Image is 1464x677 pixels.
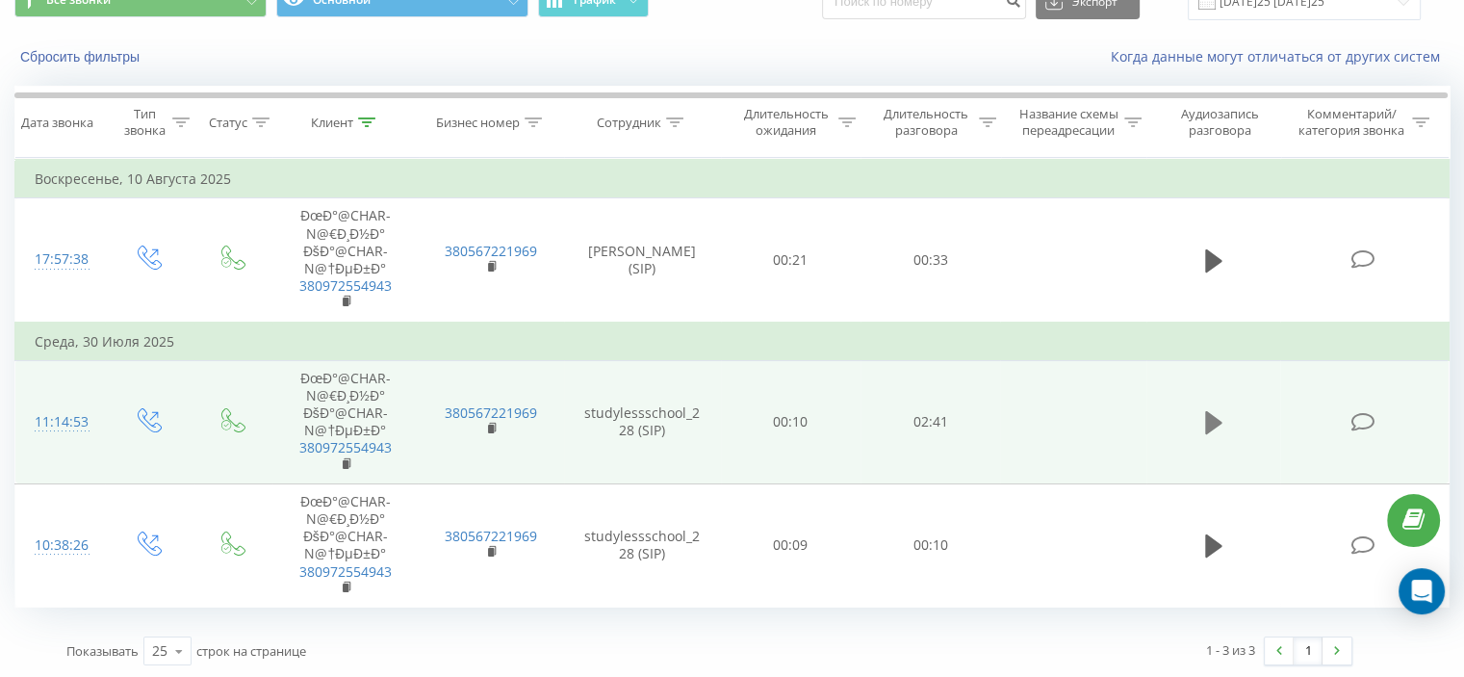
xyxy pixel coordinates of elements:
[1399,568,1445,614] div: Open Intercom Messenger
[1164,106,1276,139] div: Аудиозапись разговора
[1294,638,1323,664] a: 1
[721,483,860,607] td: 00:09
[564,198,721,323] td: [PERSON_NAME] (SIP)
[1018,106,1119,139] div: Название схемы переадресации
[121,106,167,139] div: Тип звонка
[860,483,1000,607] td: 00:10
[35,241,86,278] div: 17:57:38
[878,106,974,139] div: Длительность разговора
[299,562,392,581] a: 380972554943
[66,642,139,660] span: Показывать
[721,198,860,323] td: 00:21
[311,115,353,131] div: Клиент
[272,483,418,607] td: ÐœÐ°@CHAR-N@€Ð¸Ð½Ð° ÐšÐ°@CHAR-N@†ÐµÐ±Ð°
[1206,640,1255,660] div: 1 - 3 из 3
[299,438,392,456] a: 380972554943
[445,527,537,545] a: 380567221969
[1111,47,1450,65] a: Когда данные могут отличаться от других систем
[564,360,721,483] td: studylessschool_228 (SIP)
[860,360,1000,483] td: 02:41
[152,641,167,661] div: 25
[445,404,537,422] a: 380567221969
[35,527,86,564] div: 10:38:26
[445,242,537,260] a: 380567221969
[209,115,247,131] div: Статус
[597,115,661,131] div: Сотрудник
[21,115,93,131] div: Дата звонка
[721,360,860,483] td: 00:10
[15,160,1450,198] td: Воскресенье, 10 Августа 2025
[436,115,520,131] div: Бизнес номер
[738,106,835,139] div: Длительность ожидания
[299,276,392,295] a: 380972554943
[1295,106,1407,139] div: Комментарий/категория звонка
[564,483,721,607] td: studylessschool_228 (SIP)
[272,360,418,483] td: ÐœÐ°@CHAR-N@€Ð¸Ð½Ð° ÐšÐ°@CHAR-N@†ÐµÐ±Ð°
[15,323,1450,361] td: Среда, 30 Июля 2025
[35,404,86,441] div: 11:14:53
[860,198,1000,323] td: 00:33
[196,642,306,660] span: строк на странице
[14,48,149,65] button: Сбросить фильтры
[272,198,418,323] td: ÐœÐ°@CHAR-N@€Ð¸Ð½Ð° ÐšÐ°@CHAR-N@†ÐµÐ±Ð°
